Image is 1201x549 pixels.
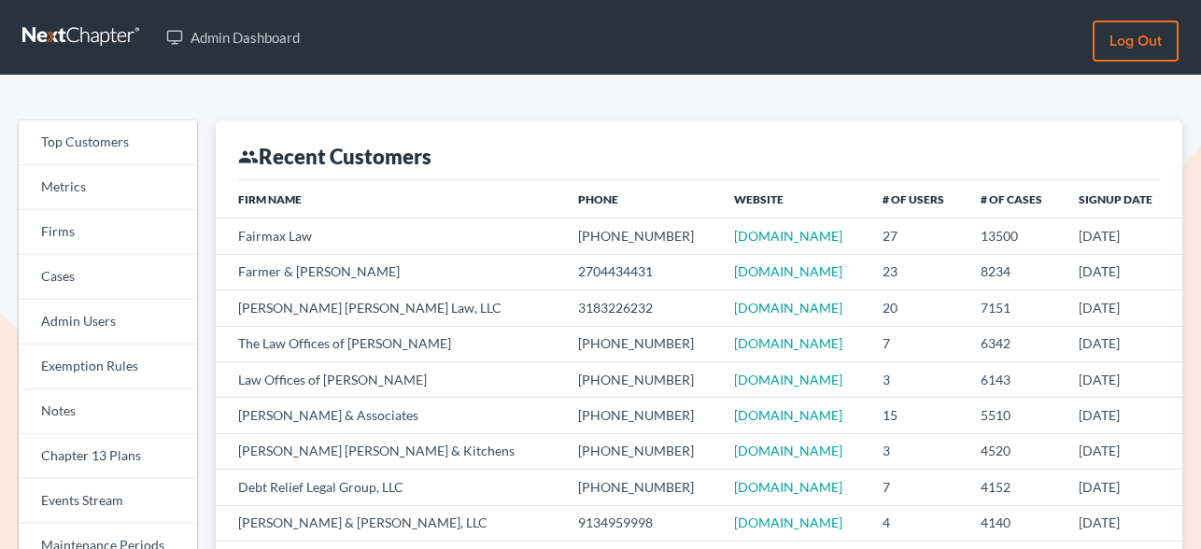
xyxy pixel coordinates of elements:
[19,434,197,479] a: Chapter 13 Plans
[966,433,1064,469] td: 4520
[238,143,431,170] div: Recent Customers
[157,21,309,54] a: Admin Dashboard
[719,180,867,218] th: Website
[216,180,563,218] th: Firm Name
[966,180,1064,218] th: # of Cases
[216,470,563,505] td: Debt Relief Legal Group, LLC
[19,300,197,345] a: Admin Users
[216,218,563,254] td: Fairmax Law
[966,361,1064,397] td: 6143
[734,514,842,530] a: [DOMAIN_NAME]
[868,290,966,326] td: 20
[216,326,563,361] td: The Law Offices of [PERSON_NAME]
[216,290,563,326] td: [PERSON_NAME] [PERSON_NAME] Law, LLC
[1064,290,1182,326] td: [DATE]
[966,470,1064,505] td: 4152
[966,254,1064,289] td: 8234
[868,361,966,397] td: 3
[1064,505,1182,541] td: [DATE]
[734,372,842,387] a: [DOMAIN_NAME]
[1064,398,1182,433] td: [DATE]
[563,361,719,397] td: [PHONE_NUMBER]
[868,254,966,289] td: 23
[216,398,563,433] td: [PERSON_NAME] & Associates
[238,147,259,167] i: group
[966,290,1064,326] td: 7151
[563,433,719,469] td: [PHONE_NUMBER]
[563,398,719,433] td: [PHONE_NUMBER]
[19,389,197,434] a: Notes
[734,228,842,244] a: [DOMAIN_NAME]
[563,180,719,218] th: Phone
[868,505,966,541] td: 4
[868,180,966,218] th: # of Users
[563,290,719,326] td: 3183226232
[1093,21,1179,62] a: Log out
[868,326,966,361] td: 7
[19,479,197,524] a: Events Stream
[563,326,719,361] td: [PHONE_NUMBER]
[563,254,719,289] td: 2704434431
[868,433,966,469] td: 3
[216,433,563,469] td: [PERSON_NAME] [PERSON_NAME] & Kitchens
[1064,433,1182,469] td: [DATE]
[1064,180,1182,218] th: Signup Date
[19,120,197,165] a: Top Customers
[563,505,719,541] td: 9134959998
[216,505,563,541] td: [PERSON_NAME] & [PERSON_NAME], LLC
[734,407,842,423] a: [DOMAIN_NAME]
[1064,218,1182,254] td: [DATE]
[734,479,842,495] a: [DOMAIN_NAME]
[1064,470,1182,505] td: [DATE]
[734,263,842,279] a: [DOMAIN_NAME]
[1064,361,1182,397] td: [DATE]
[734,300,842,316] a: [DOMAIN_NAME]
[1064,254,1182,289] td: [DATE]
[966,398,1064,433] td: 5510
[19,255,197,300] a: Cases
[966,326,1064,361] td: 6342
[19,210,197,255] a: Firms
[216,361,563,397] td: Law Offices of [PERSON_NAME]
[19,165,197,210] a: Metrics
[734,335,842,351] a: [DOMAIN_NAME]
[563,470,719,505] td: [PHONE_NUMBER]
[868,398,966,433] td: 15
[19,345,197,389] a: Exemption Rules
[868,470,966,505] td: 7
[966,505,1064,541] td: 4140
[966,218,1064,254] td: 13500
[563,218,719,254] td: [PHONE_NUMBER]
[868,218,966,254] td: 27
[734,443,842,458] a: [DOMAIN_NAME]
[216,254,563,289] td: Farmer & [PERSON_NAME]
[1064,326,1182,361] td: [DATE]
